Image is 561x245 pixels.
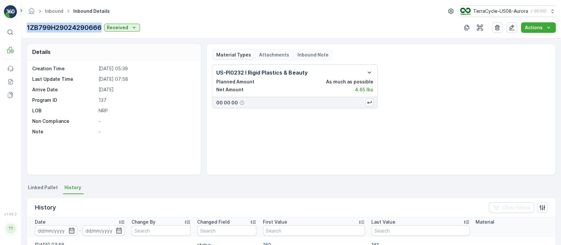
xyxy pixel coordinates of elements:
p: Non Compliance [32,118,96,124]
p: - [79,227,81,234]
button: TerraCycle-US08-Aurora(-05:00) [460,5,556,17]
p: Last Update Time [32,76,96,82]
div: Help Tooltip Icon [239,100,245,105]
p: 1ZB799H29024290666 [27,23,102,33]
p: Program ID [32,97,96,103]
input: dd/mm/yyyy [35,225,78,236]
p: 4.65 lbs [355,86,373,93]
p: Date [35,219,46,225]
button: Received [104,24,140,32]
p: LOB [32,107,96,114]
button: Clear Filters [489,202,534,213]
p: 137 [99,97,194,103]
p: Last Value [371,219,395,225]
button: TT [4,217,17,240]
a: Homepage [28,10,35,15]
p: - [99,118,194,124]
div: TT [6,223,16,234]
p: ( -05:00 ) [531,9,547,14]
p: History [35,203,56,212]
p: Details [32,48,51,56]
p: Material [476,219,494,225]
span: Inbound Details [72,8,111,14]
a: Inbound [45,8,63,14]
p: NRP [99,107,194,114]
p: Material Types [216,52,251,58]
p: 00 00 00 [216,100,238,106]
p: [DATE] 05:39 [99,65,194,72]
p: TerraCycle-US08-Aurora [473,8,528,14]
p: Actions [525,24,543,31]
img: image_ci7OI47.png [460,8,471,15]
span: v 1.49.2 [4,212,17,216]
p: Planned Amount [216,78,254,85]
input: Search [131,225,191,236]
p: Received [107,24,128,31]
p: Attachments [259,52,289,58]
p: US-PI0232 I Rigid Plastics & Beauty [216,69,307,77]
p: Inbound Note [297,52,328,58]
p: Note [32,128,96,135]
input: Search [263,225,365,236]
img: logo [4,5,17,18]
span: Linked Pallet [28,184,58,191]
p: Creation Time [32,65,96,72]
button: Actions [521,22,556,33]
input: Search [371,225,470,236]
span: History [64,184,81,191]
p: Change By [131,219,155,225]
p: Clear Filters [502,204,530,211]
p: Net Amount [216,86,244,93]
p: Changed Field [197,219,230,225]
input: dd/mm/yyyy [82,225,125,236]
p: [DATE] [99,86,194,93]
p: First Value [263,219,287,225]
p: - [99,128,194,135]
p: Arrive Date [32,86,96,93]
p: [DATE] 07:58 [99,76,194,82]
p: As much as possible [326,78,373,85]
input: Search [197,225,256,236]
